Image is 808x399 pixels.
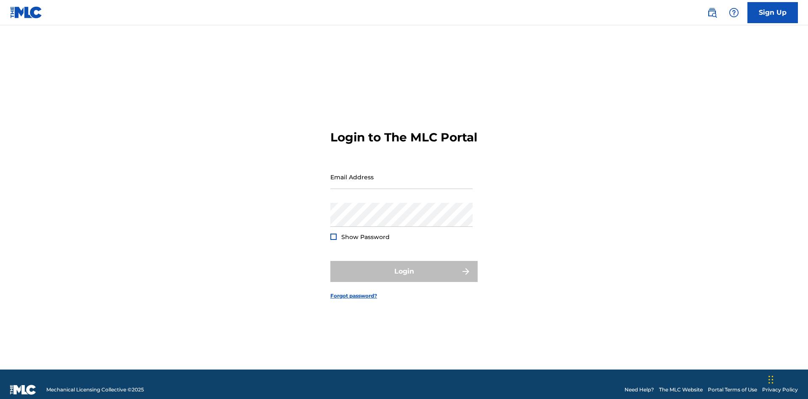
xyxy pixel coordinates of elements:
[10,385,36,395] img: logo
[708,386,757,394] a: Portal Terms of Use
[704,4,720,21] a: Public Search
[659,386,703,394] a: The MLC Website
[768,367,773,392] div: Drag
[766,359,808,399] iframe: Chat Widget
[707,8,717,18] img: search
[729,8,739,18] img: help
[341,233,390,241] span: Show Password
[625,386,654,394] a: Need Help?
[726,4,742,21] div: Help
[330,292,377,300] a: Forgot password?
[46,386,144,394] span: Mechanical Licensing Collective © 2025
[762,386,798,394] a: Privacy Policy
[10,6,43,19] img: MLC Logo
[330,130,477,145] h3: Login to The MLC Portal
[747,2,798,23] a: Sign Up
